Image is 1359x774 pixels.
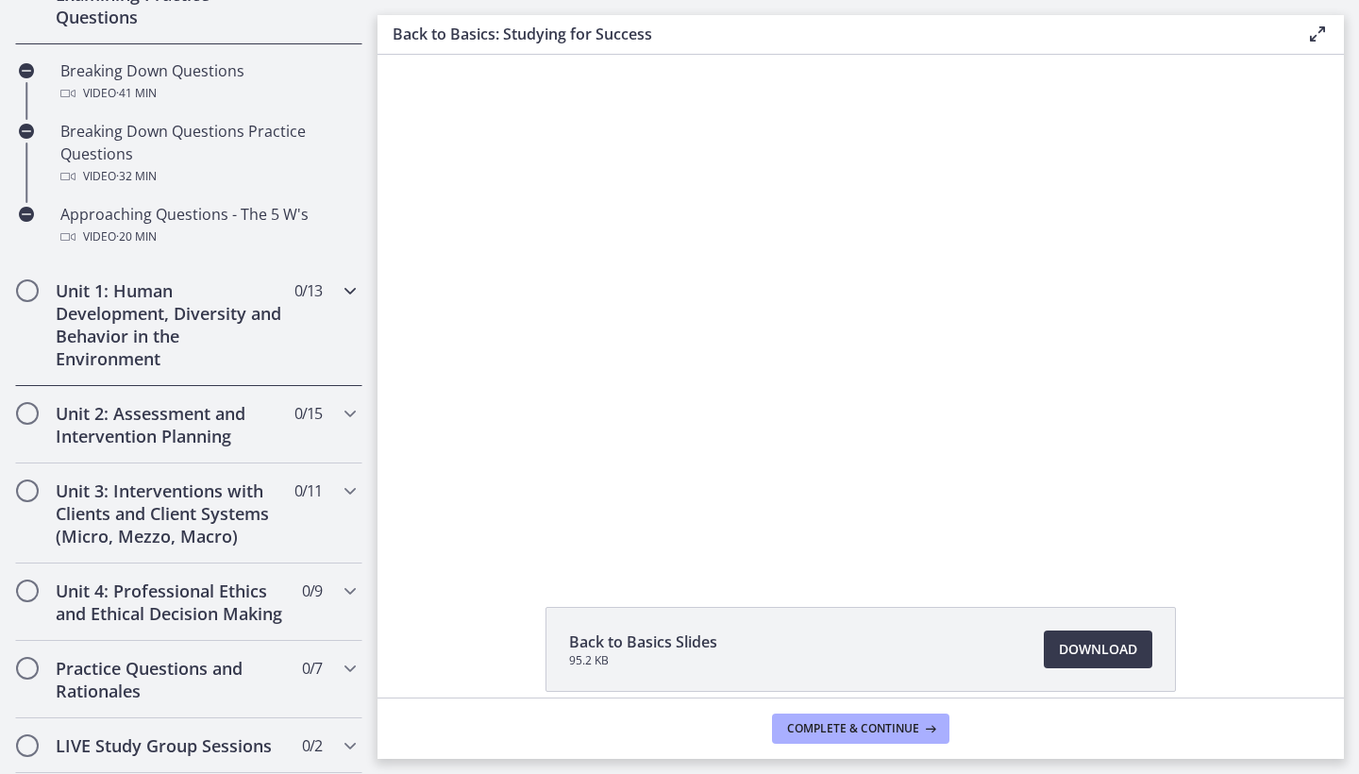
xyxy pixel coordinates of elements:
[116,226,157,248] span: · 20 min
[56,734,286,757] h2: LIVE Study Group Sessions
[56,657,286,702] h2: Practice Questions and Rationales
[294,402,322,425] span: 0 / 15
[60,59,355,105] div: Breaking Down Questions
[56,480,286,547] h2: Unit 3: Interventions with Clients and Client Systems (Micro, Mezzo, Macro)
[60,120,355,188] div: Breaking Down Questions Practice Questions
[787,721,919,736] span: Complete & continue
[377,54,1344,564] iframe: Video Lesson
[393,23,1276,45] h3: Back to Basics: Studying for Success
[302,657,322,680] span: 0 / 7
[56,279,286,370] h2: Unit 1: Human Development, Diversity and Behavior in the Environment
[569,631,717,653] span: Back to Basics Slides
[60,165,355,188] div: Video
[56,580,286,625] h2: Unit 4: Professional Ethics and Ethical Decision Making
[60,226,355,248] div: Video
[294,480,322,502] span: 0 / 11
[1059,638,1137,661] span: Download
[116,82,157,105] span: · 41 min
[1044,631,1152,668] a: Download
[569,653,717,668] span: 95.2 KB
[294,279,322,302] span: 0 / 13
[116,165,157,188] span: · 32 min
[302,734,322,757] span: 0 / 2
[60,203,355,248] div: Approaching Questions - The 5 W's
[302,580,322,602] span: 0 / 9
[772,714,949,744] button: Complete & continue
[60,82,355,105] div: Video
[56,402,286,447] h2: Unit 2: Assessment and Intervention Planning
